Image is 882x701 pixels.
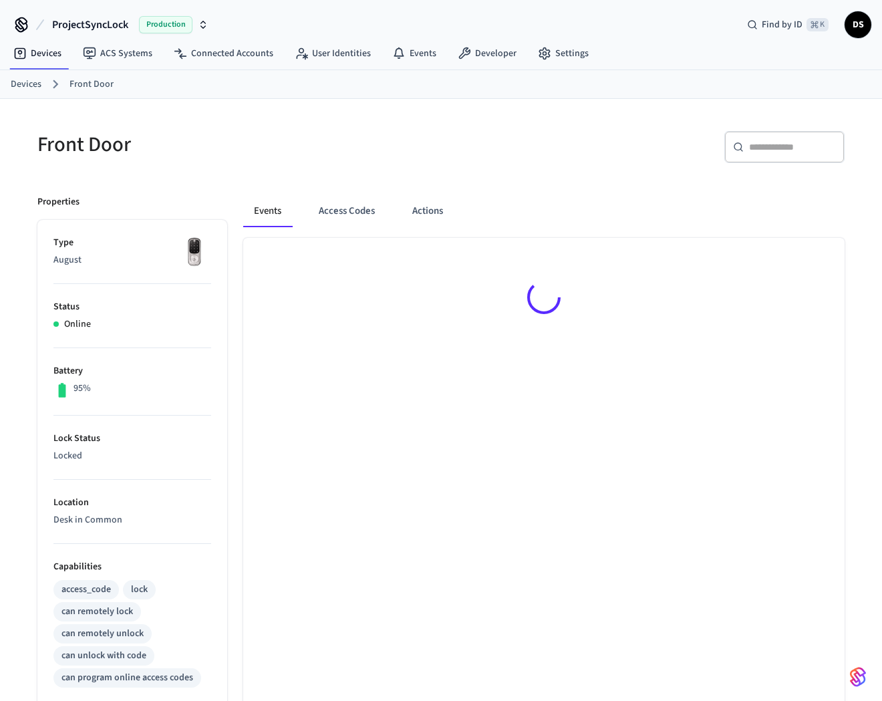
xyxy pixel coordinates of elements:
div: Find by ID⌘ K [736,13,839,37]
img: SeamLogoGradient.69752ec5.svg [850,666,866,688]
a: Developer [447,41,527,65]
a: ACS Systems [72,41,163,65]
a: Events [382,41,447,65]
img: Yale Assure Touchscreen Wifi Smart Lock, Satin Nickel, Front [178,236,211,269]
p: Type [53,236,211,250]
div: access_code [61,583,111,597]
p: Location [53,496,211,510]
a: Connected Accounts [163,41,284,65]
p: 95% [73,382,91,396]
span: DS [846,13,870,37]
p: August [53,253,211,267]
a: Front Door [69,78,114,92]
div: can program online access codes [61,671,193,685]
button: DS [845,11,871,38]
p: Status [53,300,211,314]
a: User Identities [284,41,382,65]
a: Devices [11,78,41,92]
span: Production [139,16,192,33]
h5: Front Door [37,131,433,158]
span: ⌘ K [806,18,829,31]
div: lock [131,583,148,597]
button: Actions [402,195,454,227]
span: Find by ID [762,18,802,31]
p: Desk in Common [53,513,211,527]
p: Online [64,317,91,331]
p: Lock Status [53,432,211,446]
div: ant example [243,195,845,227]
span: ProjectSyncLock [52,17,128,33]
button: Events [243,195,292,227]
button: Access Codes [308,195,386,227]
div: can remotely lock [61,605,133,619]
div: can unlock with code [61,649,146,663]
p: Properties [37,195,80,209]
p: Battery [53,364,211,378]
a: Settings [527,41,599,65]
a: Devices [3,41,72,65]
p: Locked [53,449,211,463]
div: can remotely unlock [61,627,144,641]
p: Capabilities [53,560,211,574]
